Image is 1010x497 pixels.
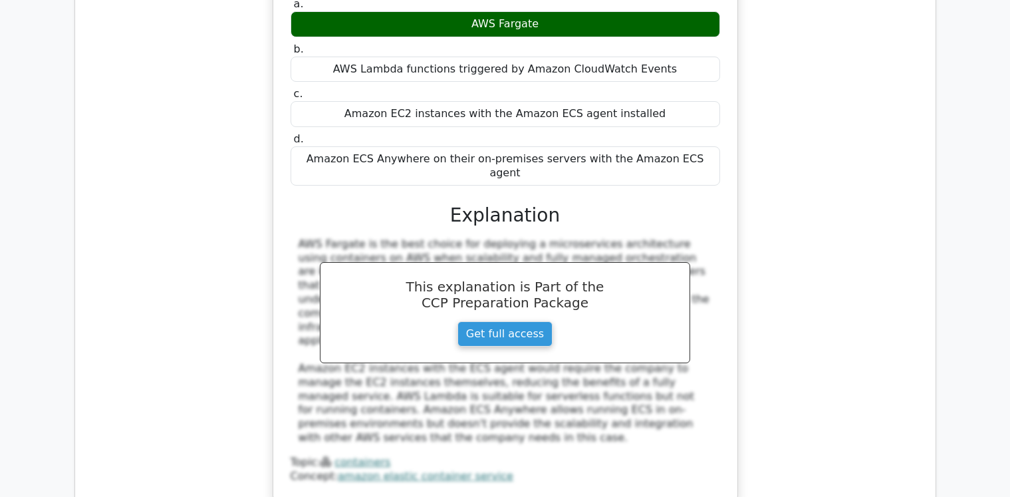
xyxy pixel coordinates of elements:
div: Topic: [291,456,720,470]
a: containers [334,456,390,468]
div: AWS Fargate [291,11,720,37]
span: c. [294,87,303,100]
div: AWS Lambda functions triggered by Amazon CloudWatch Events [291,57,720,83]
div: Amazon ECS Anywhere on their on-premises servers with the Amazon ECS agent [291,146,720,186]
div: Amazon EC2 instances with the Amazon ECS agent installed [291,101,720,127]
a: Get full access [457,321,553,347]
h3: Explanation [299,204,712,227]
a: amazon elastic container service [338,470,513,482]
span: d. [294,132,304,145]
span: b. [294,43,304,55]
div: Concept: [291,470,720,484]
div: AWS Fargate is the best choice for deploying a microservices architecture using containers on AWS... [299,238,712,445]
